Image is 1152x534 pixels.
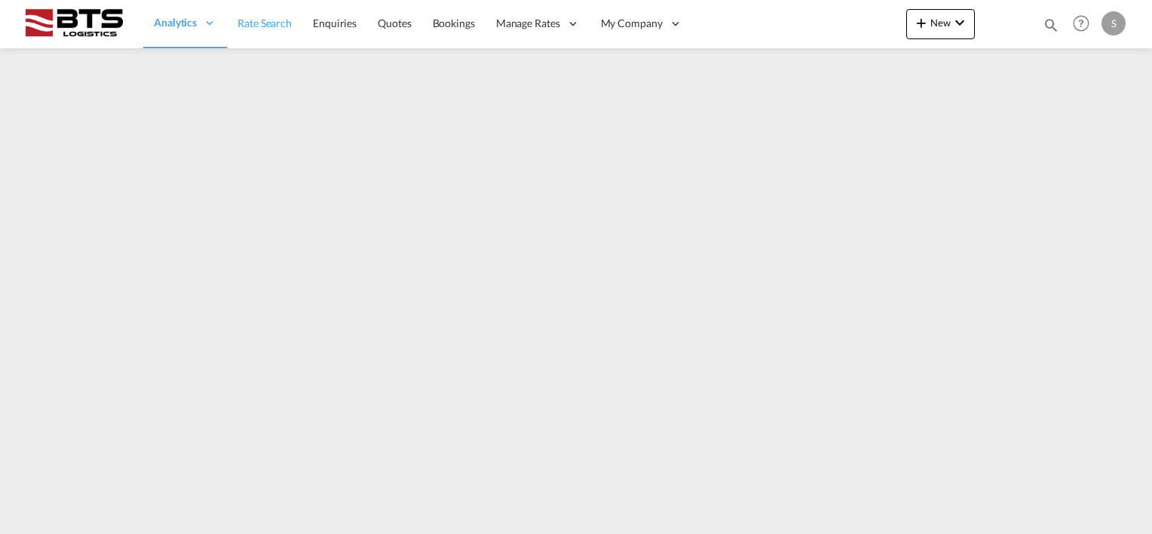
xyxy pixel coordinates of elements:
[496,16,560,31] span: Manage Rates
[313,17,357,29] span: Enquiries
[1043,17,1059,39] div: icon-magnify
[1068,11,1094,36] span: Help
[1101,11,1126,35] div: S
[912,17,969,29] span: New
[1043,17,1059,33] md-icon: icon-magnify
[1068,11,1101,38] div: Help
[951,14,969,32] md-icon: icon-chevron-down
[237,17,292,29] span: Rate Search
[154,15,197,30] span: Analytics
[601,16,663,31] span: My Company
[23,7,124,41] img: cdcc71d0be7811ed9adfbf939d2aa0e8.png
[912,14,930,32] md-icon: icon-plus 400-fg
[433,17,475,29] span: Bookings
[378,17,411,29] span: Quotes
[906,9,975,39] button: icon-plus 400-fgNewicon-chevron-down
